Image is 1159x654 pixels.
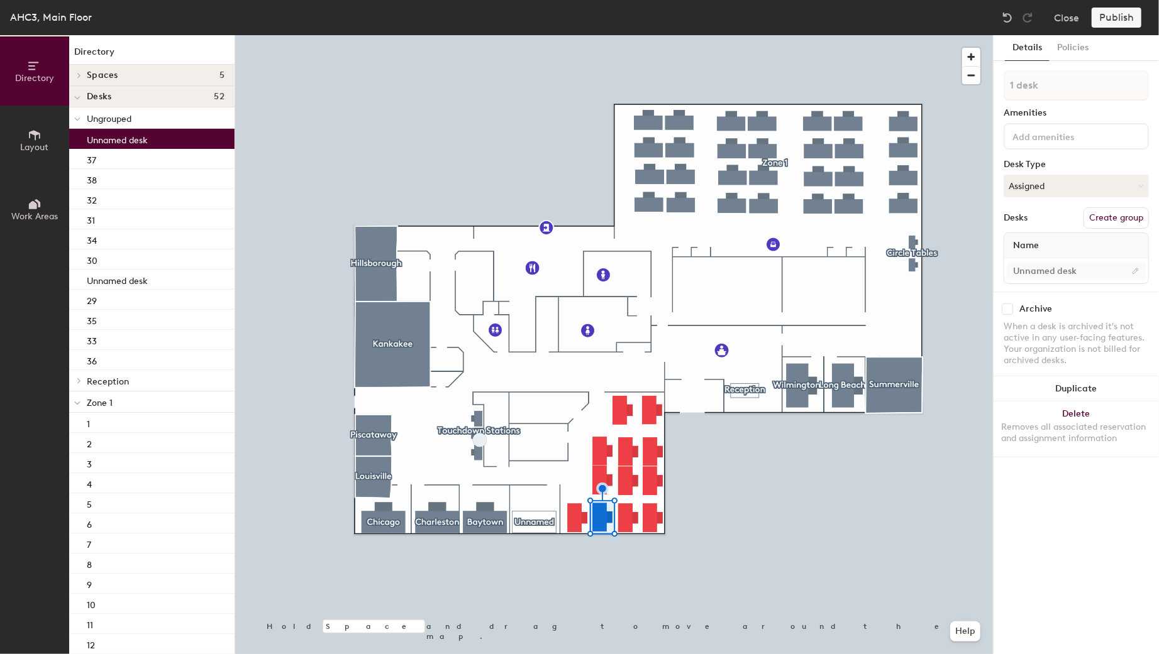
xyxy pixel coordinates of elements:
input: Unnamed desk [1007,262,1146,280]
p: 11 [87,616,93,631]
p: 12 [87,636,95,651]
span: Directory [15,73,54,84]
p: Unnamed desk [87,272,148,286]
button: Details [1005,35,1050,61]
span: Zone 1 [87,398,113,408]
img: Redo [1021,11,1034,24]
div: When a desk is archived it's not active in any user-facing features. Your organization is not bil... [1004,321,1149,366]
button: Help [950,621,980,641]
p: 34 [87,232,97,246]
div: Desks [1004,213,1028,223]
h1: Directory [69,45,235,65]
span: Name [1007,234,1045,257]
span: 5 [219,70,225,80]
span: 52 [214,92,225,102]
p: 8 [87,556,92,570]
input: Add amenities [1010,128,1123,143]
p: Unnamed desk [87,131,148,146]
img: Undo [1001,11,1014,24]
span: Spaces [87,70,118,80]
button: Assigned [1004,175,1149,197]
div: Amenities [1004,108,1149,118]
button: Duplicate [994,376,1159,401]
div: Desk Type [1004,160,1149,170]
p: 2 [87,435,92,450]
p: 4 [87,476,92,490]
span: Reception [87,376,129,387]
p: 10 [87,596,96,611]
p: 33 [87,332,97,347]
p: 29 [87,292,97,307]
p: 7 [87,536,91,550]
span: Work Areas [11,211,58,222]
p: 9 [87,576,92,591]
div: Archive [1019,304,1052,314]
p: 30 [87,252,97,266]
span: Ungrouped [87,114,131,124]
span: Desks [87,92,111,102]
p: 3 [87,455,92,470]
p: 32 [87,192,97,206]
p: 6 [87,516,92,530]
div: AHC3, Main Floor [10,9,92,25]
span: Layout [21,142,49,153]
p: 37 [87,151,96,166]
button: Close [1054,8,1079,28]
p: 35 [87,312,97,327]
div: Removes all associated reservation and assignment information [1001,422,1151,444]
p: 31 [87,212,95,226]
p: 38 [87,172,97,186]
p: 5 [87,496,92,510]
p: 36 [87,352,97,367]
p: 1 [87,415,90,430]
button: DeleteRemoves all associated reservation and assignment information [994,401,1159,457]
button: Policies [1050,35,1096,61]
button: Create group [1084,207,1149,229]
